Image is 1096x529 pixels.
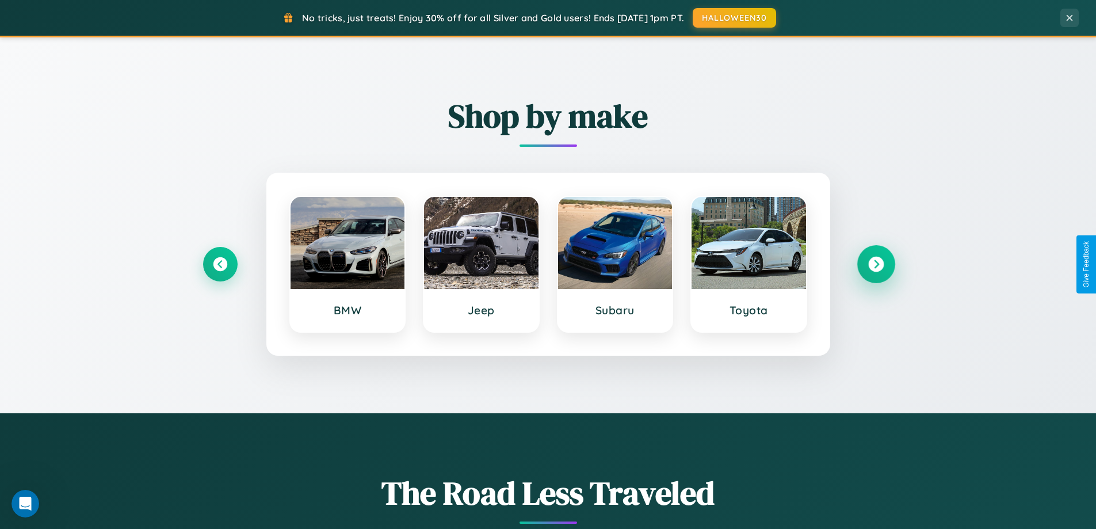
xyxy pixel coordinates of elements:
button: HALLOWEEN30 [693,8,776,28]
h3: Subaru [570,303,661,317]
iframe: Intercom live chat [12,490,39,517]
h1: The Road Less Traveled [203,471,893,515]
h3: Toyota [703,303,795,317]
div: Give Feedback [1082,241,1090,288]
h2: Shop by make [203,94,893,138]
span: No tricks, just treats! Enjoy 30% off for all Silver and Gold users! Ends [DATE] 1pm PT. [302,12,684,24]
h3: Jeep [436,303,527,317]
h3: BMW [302,303,394,317]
